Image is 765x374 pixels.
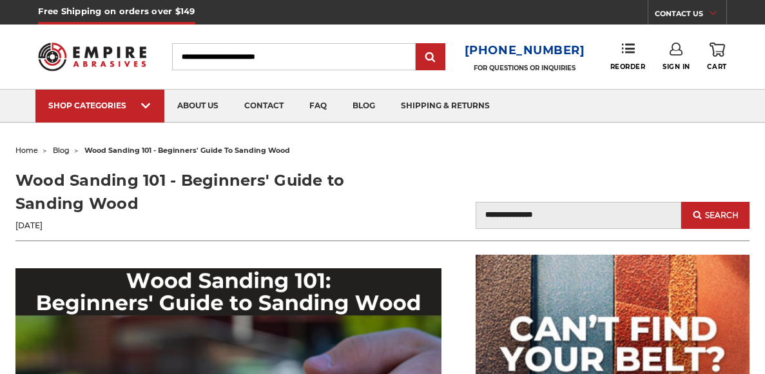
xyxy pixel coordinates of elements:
div: SHOP CATEGORIES [48,101,151,110]
h1: Wood Sanding 101 - Beginners' Guide to Sanding Wood [15,169,374,215]
a: Cart [707,43,726,71]
span: Sign In [663,63,690,71]
span: Reorder [610,63,646,71]
a: home [15,146,38,155]
span: wood sanding 101 - beginners' guide to sanding wood [84,146,290,155]
span: Cart [707,63,726,71]
a: Reorder [610,43,646,70]
a: blog [53,146,70,155]
p: [DATE] [15,220,374,231]
p: FOR QUESTIONS OR INQUIRIES [465,64,585,72]
a: CONTACT US [655,6,726,25]
a: [PHONE_NUMBER] [465,41,585,60]
a: contact [231,90,296,123]
span: Search [705,211,739,220]
button: Search [681,202,750,229]
a: blog [340,90,388,123]
img: Empire Abrasives [38,35,146,78]
a: shipping & returns [388,90,503,123]
a: faq [296,90,340,123]
input: Submit [418,44,443,70]
a: about us [164,90,231,123]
